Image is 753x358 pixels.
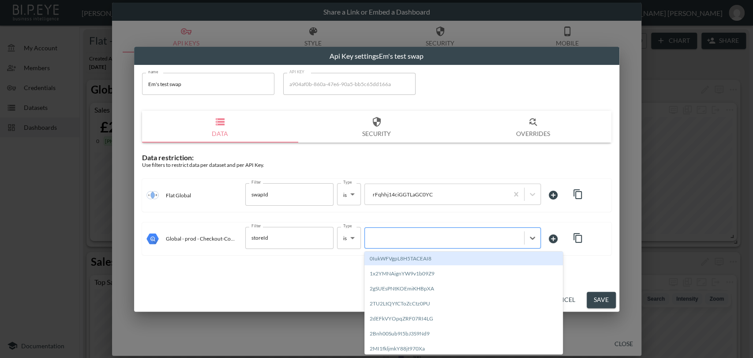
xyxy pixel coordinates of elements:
img: big query icon [146,233,159,245]
label: Type [343,179,352,185]
div: 2Bnh00Sub9I5bJ3S9Nd9 [364,327,563,340]
h2: Api Key settings Em's test swap [134,47,619,65]
button: Save [587,292,616,308]
span: 2dEFkVYOpqZRF07RI4LG [364,312,563,327]
div: 2TU2LtQYfCToZcCtz0PU [364,297,563,310]
input: Filter [249,231,316,245]
div: 2gSUEsPNtKOEmiKHBpXA [364,282,563,295]
div: 1x2YMNAignYW9v1b09Z9 [364,267,563,280]
div: 0IukWFVgpL8H5TACEAI8 [364,252,563,265]
span: is [343,192,347,198]
img: inner join icon [146,189,159,201]
label: Filter [251,179,261,185]
span: 2TU2LtQYfCToZcCtz0PU [364,297,563,312]
label: Type [343,223,352,229]
span: 0IukWFVgpL8H5TACEAI8 [364,252,563,267]
span: Data restriction: [142,153,194,162]
label: Filter [251,223,261,229]
button: Security [298,111,455,143]
span: 1x2YMNAignYW9v1b09Z9 [364,267,563,282]
div: 2dEFkVYOpqZRF07RI4LG [364,312,563,325]
label: API KEY [289,69,305,75]
span: 2MI1fkljmkY88jt970Xa [364,342,563,357]
button: Data [142,111,299,143]
button: Overrides [455,111,611,143]
div: rFqhhj14ciGGTLaGC0YC [369,189,504,200]
input: Filter [249,187,316,201]
span: 2Bnh00Sub9I5bJ3S9Nd9 [364,327,563,342]
p: Global - prod - Checkout-Conversion [166,235,235,242]
label: name [148,69,158,75]
div: 2MI1fkljmkY88jt970Xa [364,342,563,355]
div: Use filters to restrict data per dataset and per API Key. [142,162,611,168]
span: is [343,235,347,241]
p: Flat Global [166,192,191,199]
span: 2gSUEsPNtKOEmiKHBpXA [364,282,563,297]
